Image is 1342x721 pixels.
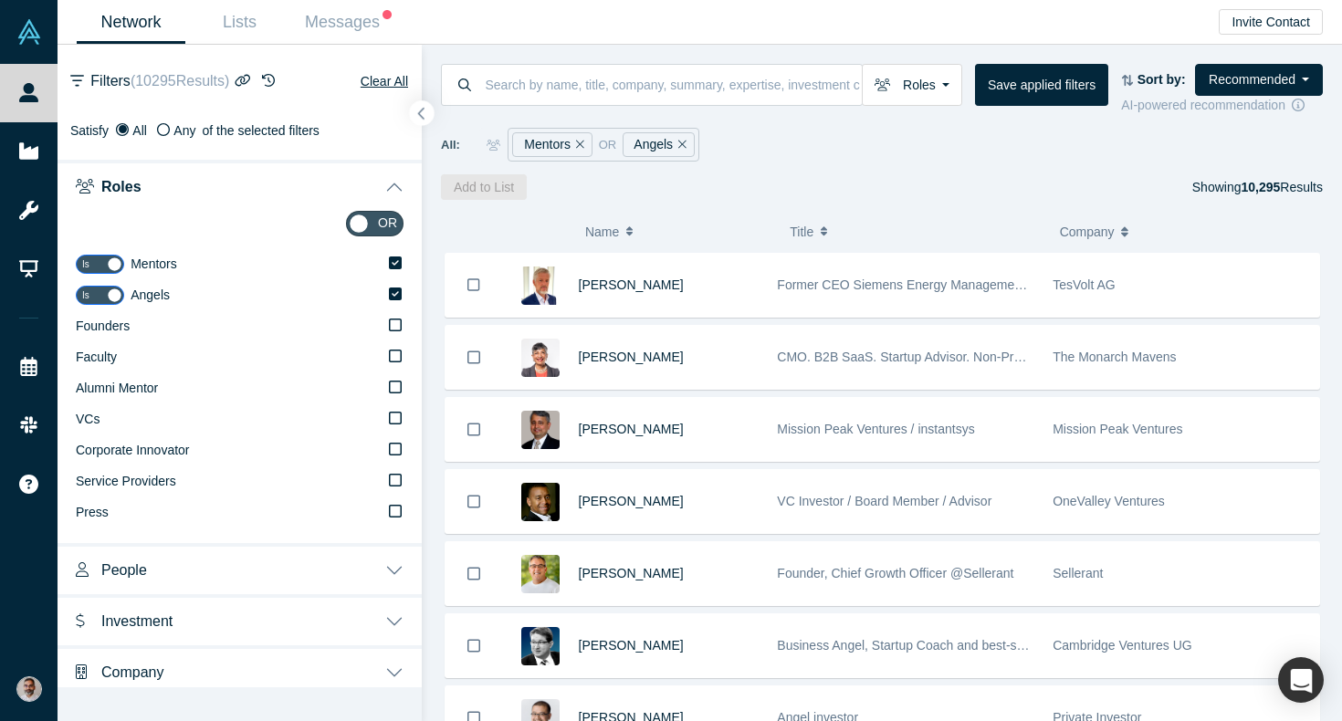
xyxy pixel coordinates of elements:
span: Press [76,505,109,519]
img: Alchemist Vault Logo [16,19,42,45]
span: Faculty [76,350,117,364]
button: Company [58,645,422,696]
span: OneValley Ventures [1053,494,1165,508]
span: VCs [76,412,100,426]
div: Satisfy of the selected filters [70,121,409,141]
button: Bookmark [446,470,502,533]
div: Mentors [512,132,592,157]
span: People [101,561,147,579]
button: Remove Filter [571,134,584,155]
span: Angels [131,287,170,302]
span: Cambridge Ventures UG [1053,638,1192,653]
span: Results [1241,180,1323,194]
button: Roles [58,160,422,211]
span: Corporate Innovator [76,443,190,457]
button: Title [790,213,1040,251]
span: Mentors [131,256,177,271]
strong: Sort by: [1138,72,1186,87]
span: ( 10295 Results) [131,73,230,89]
img: Vipin Chawla's Profile Image [521,411,560,449]
strong: 10,295 [1241,180,1280,194]
img: Ralf Christian's Profile Image [521,266,560,305]
a: [PERSON_NAME] [579,638,684,653]
span: Mission Peak Ventures [1053,422,1182,436]
a: Network [77,1,185,44]
div: AI-powered recommendation [1121,96,1323,115]
span: Founder, Chief Growth Officer @Sellerant [777,566,1013,580]
a: [PERSON_NAME] [579,277,684,292]
span: Service Providers [76,474,176,488]
a: Lists [185,1,294,44]
span: Founders [76,319,130,333]
button: Clear All [360,70,409,92]
img: Gotam Bhardwaj's Account [16,676,42,702]
span: Sellerant [1053,566,1103,580]
button: Bookmark [446,542,502,605]
span: All [132,123,147,138]
button: Bookmark [446,614,502,677]
span: Mission Peak Ventures / instantsys [777,422,974,436]
div: Showing [1192,174,1323,200]
a: [PERSON_NAME] [579,422,684,436]
span: Alumni Mentor [76,381,158,395]
span: Any [173,123,195,138]
span: Filters [90,70,229,92]
span: Roles [101,178,142,195]
img: Sonya Pelia's Profile Image [521,339,560,377]
span: Company [1060,213,1115,251]
span: or [599,136,617,154]
span: The Monarch Mavens [1053,350,1176,364]
a: Messages [294,1,403,44]
span: Title [790,213,813,251]
button: Save applied filters [975,64,1108,106]
img: Martin Giese's Profile Image [521,627,560,665]
button: Bookmark [446,326,502,389]
button: Invite Contact [1219,9,1323,35]
span: Investment [101,612,173,630]
button: Bookmark [446,253,502,317]
span: Former CEO Siemens Energy Management Division of SIEMENS AG [777,277,1169,292]
span: Business Angel, Startup Coach and best-selling author [777,638,1086,653]
div: Angels [623,132,695,157]
input: Search by name, title, company, summary, expertise, investment criteria or topics of focus [484,63,862,106]
button: Name [585,213,771,251]
button: Remove Filter [673,134,687,155]
img: Juan Scarlett's Profile Image [521,483,560,521]
img: Kenan Rappuchi's Profile Image [521,555,560,593]
span: TesVolt AG [1053,277,1115,292]
span: Name [585,213,619,251]
button: Recommended [1195,64,1323,96]
button: Bookmark [446,398,502,461]
a: [PERSON_NAME] [579,350,684,364]
a: [PERSON_NAME] [579,494,684,508]
button: People [58,543,422,594]
span: VC Investor / Board Member / Advisor [777,494,991,508]
button: Add to List [441,174,527,200]
span: Company [101,664,163,681]
a: [PERSON_NAME] [579,566,684,580]
button: Investment [58,594,422,645]
button: Roles [862,64,962,106]
button: Company [1060,213,1310,251]
span: All: [441,136,460,154]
